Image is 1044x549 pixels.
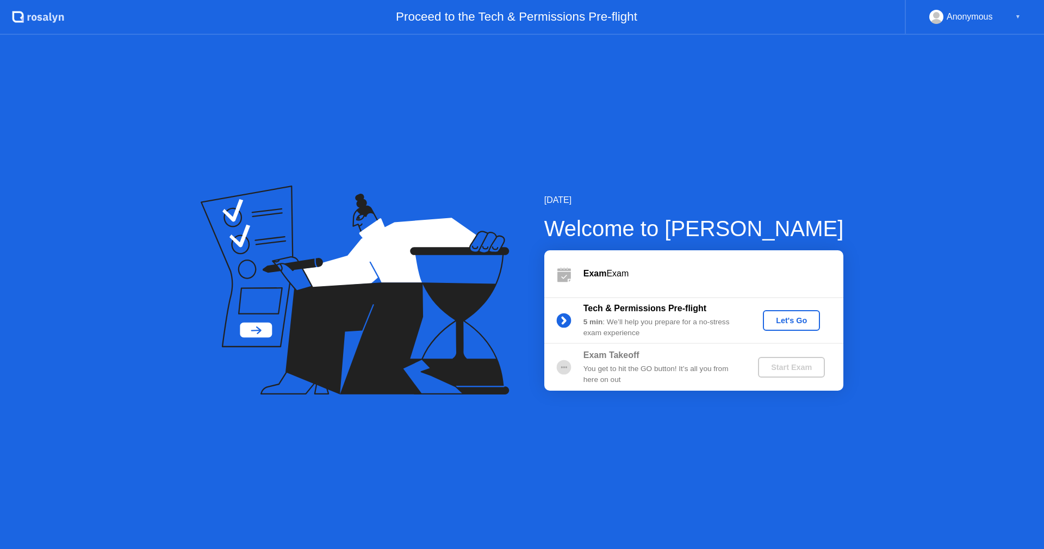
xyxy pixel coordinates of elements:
b: 5 min [583,318,603,326]
div: You get to hit the GO button! It’s all you from here on out [583,363,740,386]
div: Anonymous [947,10,993,24]
div: Welcome to [PERSON_NAME] [544,212,844,245]
div: [DATE] [544,194,844,207]
div: Start Exam [762,363,821,372]
div: ▼ [1015,10,1021,24]
div: Let's Go [767,316,816,325]
button: Start Exam [758,357,825,378]
div: Exam [583,267,843,280]
b: Exam [583,269,607,278]
b: Tech & Permissions Pre-flight [583,304,706,313]
div: : We’ll help you prepare for a no-stress exam experience [583,317,740,339]
button: Let's Go [763,310,820,331]
b: Exam Takeoff [583,350,639,360]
